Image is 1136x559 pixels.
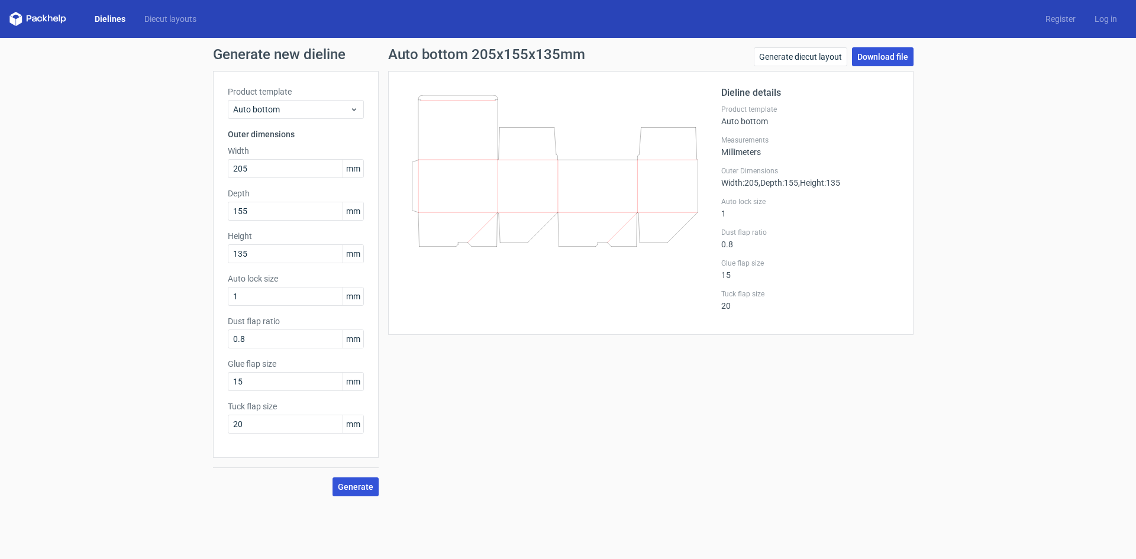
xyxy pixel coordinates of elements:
h1: Generate new dieline [213,47,923,62]
span: mm [343,202,363,220]
label: Glue flap size [228,358,364,370]
div: 20 [721,289,899,311]
label: Dust flap ratio [228,315,364,327]
h3: Outer dimensions [228,128,364,140]
span: mm [343,330,363,348]
label: Auto lock size [721,197,899,206]
div: 15 [721,259,899,280]
span: mm [343,287,363,305]
h2: Dieline details [721,86,899,100]
span: Width : 205 [721,178,759,188]
div: 1 [721,197,899,218]
label: Tuck flap size [228,400,364,412]
a: Register [1036,13,1085,25]
h1: Auto bottom 205x155x135mm [388,47,585,62]
span: , Depth : 155 [759,178,798,188]
label: Width [228,145,364,157]
label: Product template [228,86,364,98]
label: Dust flap ratio [721,228,899,237]
label: Measurements [721,135,899,145]
span: mm [343,245,363,263]
span: mm [343,415,363,433]
a: Download file [852,47,914,66]
a: Generate diecut layout [754,47,847,66]
span: , Height : 135 [798,178,840,188]
a: Diecut layouts [135,13,206,25]
span: Auto bottom [233,104,350,115]
label: Outer Dimensions [721,166,899,176]
div: Millimeters [721,135,899,157]
a: Log in [1085,13,1127,25]
button: Generate [333,477,379,496]
span: mm [343,160,363,177]
label: Depth [228,188,364,199]
label: Glue flap size [721,259,899,268]
label: Auto lock size [228,273,364,285]
label: Height [228,230,364,242]
a: Dielines [85,13,135,25]
div: Auto bottom [721,105,899,126]
div: 0.8 [721,228,899,249]
span: mm [343,373,363,390]
label: Tuck flap size [721,289,899,299]
label: Product template [721,105,899,114]
span: Generate [338,483,373,491]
